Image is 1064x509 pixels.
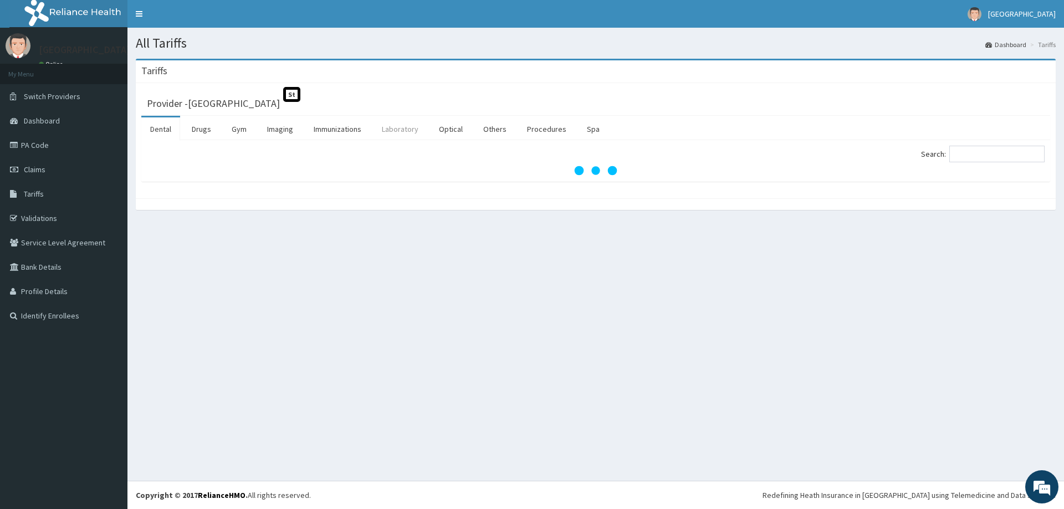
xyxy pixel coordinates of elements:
[373,117,427,141] a: Laboratory
[921,146,1045,162] label: Search:
[518,117,575,141] a: Procedures
[136,490,248,500] strong: Copyright © 2017 .
[127,481,1064,509] footer: All rights reserved.
[136,36,1056,50] h1: All Tariffs
[183,117,220,141] a: Drugs
[430,117,472,141] a: Optical
[147,99,280,109] h3: Provider - [GEOGRAPHIC_DATA]
[474,117,515,141] a: Others
[223,117,255,141] a: Gym
[988,9,1056,19] span: [GEOGRAPHIC_DATA]
[258,117,302,141] a: Imaging
[985,40,1026,49] a: Dashboard
[198,490,245,500] a: RelianceHMO
[968,7,981,21] img: User Image
[24,116,60,126] span: Dashboard
[1027,40,1056,49] li: Tariffs
[574,148,618,193] svg: audio-loading
[141,117,180,141] a: Dental
[24,91,80,101] span: Switch Providers
[39,60,65,68] a: Online
[578,117,608,141] a: Spa
[283,87,300,102] span: St
[141,66,167,76] h3: Tariffs
[39,45,130,55] p: [GEOGRAPHIC_DATA]
[24,164,45,174] span: Claims
[305,117,370,141] a: Immunizations
[763,490,1056,501] div: Redefining Heath Insurance in [GEOGRAPHIC_DATA] using Telemedicine and Data Science!
[6,33,30,58] img: User Image
[24,189,44,199] span: Tariffs
[949,146,1045,162] input: Search:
